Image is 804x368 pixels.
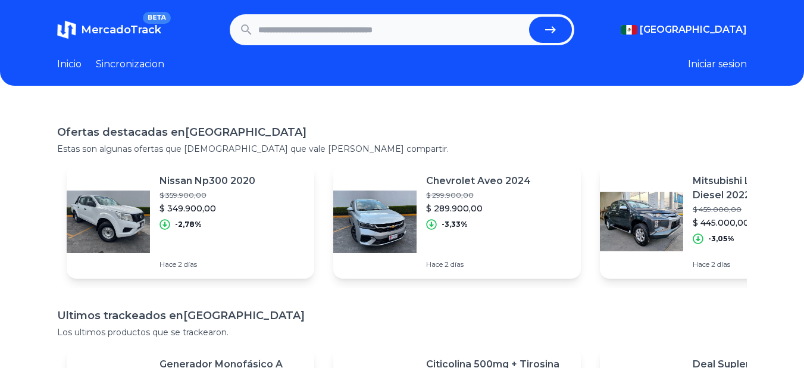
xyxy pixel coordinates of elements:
p: Estas son algunas ofertas que [DEMOGRAPHIC_DATA] que vale [PERSON_NAME] compartir. [57,143,747,155]
h1: Ofertas destacadas en [GEOGRAPHIC_DATA] [57,124,747,141]
p: $ 349.900,00 [159,202,255,214]
p: -3,33% [442,220,468,229]
p: $ 359.900,00 [159,191,255,200]
p: -2,78% [175,220,202,229]
span: MercadoTrack [81,23,161,36]
img: Featured image [333,180,417,263]
p: Los ultimos productos que se trackearon. [57,326,747,338]
a: Featured imageChevrolet Aveo 2024$ 299.900,00$ 289.900,00-3,33%Hace 2 días [333,164,581,279]
img: MercadoTrack [57,20,76,39]
p: Chevrolet Aveo 2024 [426,174,531,188]
button: [GEOGRAPHIC_DATA] [621,23,747,37]
a: Featured imageNissan Np300 2020$ 359.900,00$ 349.900,00-2,78%Hace 2 días [67,164,314,279]
a: Inicio [57,57,82,71]
p: $ 289.900,00 [426,202,531,214]
p: $ 299.900,00 [426,191,531,200]
p: Nissan Np300 2020 [159,174,255,188]
button: Iniciar sesion [688,57,747,71]
span: BETA [143,12,171,24]
img: Mexico [621,25,637,35]
p: Hace 2 días [159,260,255,269]
span: [GEOGRAPHIC_DATA] [640,23,747,37]
a: MercadoTrackBETA [57,20,161,39]
p: -3,05% [708,234,734,244]
img: Featured image [600,180,683,263]
h1: Ultimos trackeados en [GEOGRAPHIC_DATA] [57,307,747,324]
p: Hace 2 días [426,260,531,269]
img: Featured image [67,180,150,263]
a: Sincronizacion [96,57,164,71]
